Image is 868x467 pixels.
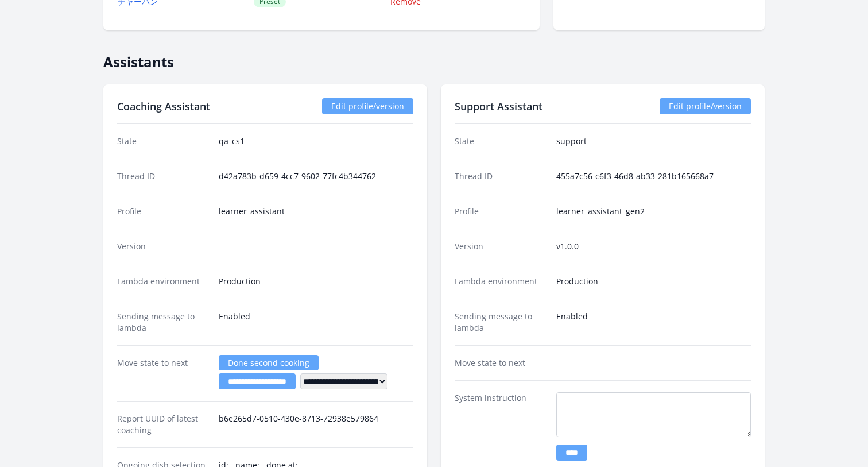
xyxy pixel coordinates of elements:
a: Edit profile/version [660,98,751,114]
a: Edit profile/version [322,98,413,114]
dt: System instruction [455,392,547,461]
dt: Profile [455,206,547,217]
dt: Move state to next [455,357,547,369]
dd: Production [556,276,751,287]
dt: Thread ID [117,171,210,182]
dt: Lambda environment [455,276,547,287]
dt: Version [117,241,210,252]
dd: Production [219,276,413,287]
dd: d42a783b-d659-4cc7-9602-77fc4b344762 [219,171,413,182]
dd: qa_cs1 [219,136,413,147]
dd: support [556,136,751,147]
h2: Assistants [103,44,765,71]
dt: Profile [117,206,210,217]
dt: Report UUID of latest coaching [117,413,210,436]
dd: 455a7c56-c6f3-46d8-ab33-281b165668a7 [556,171,751,182]
dt: Move state to next [117,357,210,389]
dt: Sending message to lambda [455,311,547,334]
h2: Coaching Assistant [117,98,210,114]
dt: State [455,136,547,147]
dd: Enabled [556,311,751,334]
dt: Thread ID [455,171,547,182]
h2: Support Assistant [455,98,542,114]
dd: learner_assistant_gen2 [556,206,751,217]
dd: v1.0.0 [556,241,751,252]
a: Done second cooking [219,355,319,370]
dt: Version [455,241,547,252]
dt: State [117,136,210,147]
dt: Sending message to lambda [117,311,210,334]
dd: b6e265d7-0510-430e-8713-72938e579864 [219,413,413,436]
dd: Enabled [219,311,413,334]
dt: Lambda environment [117,276,210,287]
dd: learner_assistant [219,206,413,217]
